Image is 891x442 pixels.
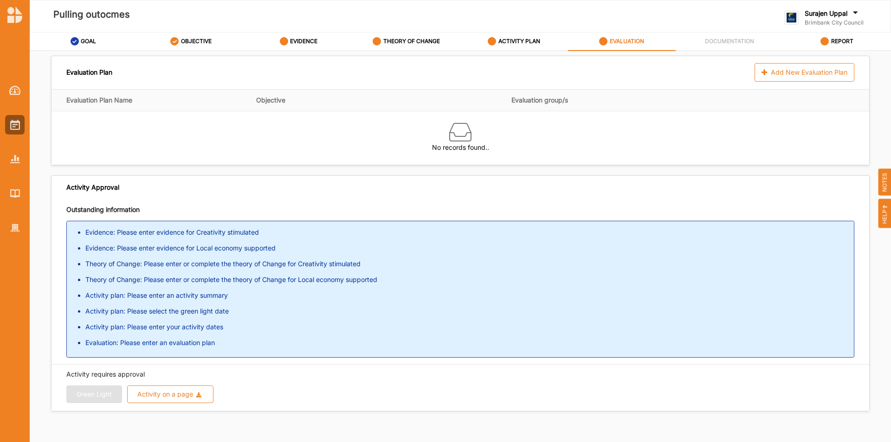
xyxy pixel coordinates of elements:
label: No records found.. [432,143,489,152]
label: ACTIVITY PLAN [498,38,540,45]
img: Activities [10,120,20,130]
img: logo [784,11,799,25]
img: Organisation [10,224,20,232]
a: Organisation [5,218,25,237]
label: DOCUMENTATION [705,38,754,45]
label: OBJECTIVE [181,38,212,45]
p: Outstanding information [66,205,854,214]
label: GOAL [81,38,96,45]
button: Activity on a page [127,385,214,403]
img: box [449,121,471,143]
li: Evaluation: Please enter an evaluation plan [85,338,854,347]
label: EVALUATION [610,38,644,45]
li: Activity plan: Please enter an activity summary [85,291,854,300]
a: Activities [5,115,25,135]
span: Activity Approval [66,183,119,192]
div: Activity on a page [137,391,193,397]
img: Dashboard [9,86,21,95]
label: Brimbank City Council [805,19,864,26]
img: Library [10,189,20,197]
li: Theory of Change: Please enter or complete the theory of Change for Local economy supported [85,275,854,284]
div: Add New Evaluation Plan [755,63,854,82]
th: Objective [256,89,512,111]
li: Theory of Change: Please enter or complete the theory of Change for Creativity stimulated [85,259,854,269]
label: EVIDENCE [290,38,317,45]
li: Evidence: Please enter evidence for Local economy supported [85,243,854,253]
li: Evidence: Please enter evidence for Creativity stimulated [85,228,854,237]
img: logo [7,6,22,23]
div: Evaluation Plan Name [66,96,250,104]
a: Library [5,184,25,203]
a: Dashboard [5,81,25,100]
label: THEORY OF CHANGE [383,38,440,45]
label: Pulling outocmes [53,7,130,22]
th: Evaluation group/s [511,89,665,111]
label: Surajen Uppal [805,9,847,18]
p: Activity requires approval [66,370,854,379]
label: REPORT [831,38,853,45]
img: Reports [10,155,20,163]
div: Evaluation Plan [66,63,112,82]
li: Activity plan: Please enter your activity dates [85,322,854,332]
li: Activity plan: Please select the green light date [85,307,854,316]
a: Reports [5,149,25,169]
